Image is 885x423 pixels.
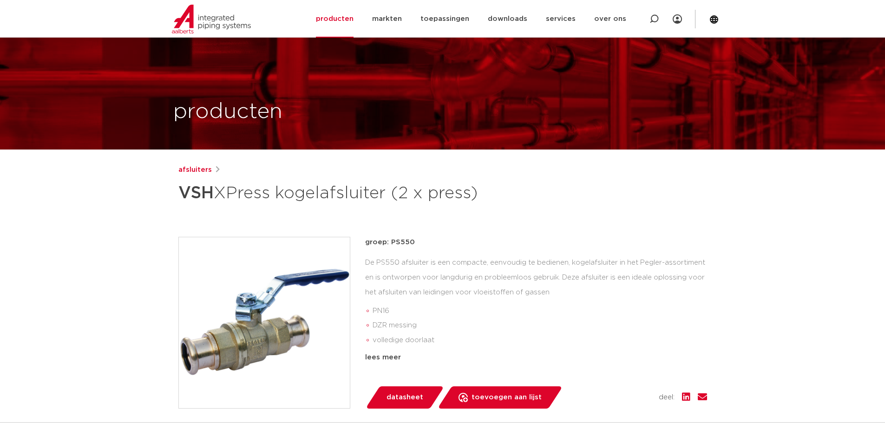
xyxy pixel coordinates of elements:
h1: producten [173,97,282,127]
h1: XPress kogelafsluiter (2 x press) [178,179,527,207]
li: blow-out en vandalisme bestendige constructie [373,348,707,363]
img: Product Image for VSH XPress kogelafsluiter (2 x press) [179,237,350,408]
span: toevoegen aan lijst [472,390,542,405]
p: groep: PS550 [365,237,707,248]
strong: VSH [178,185,214,202]
div: lees meer [365,352,707,363]
li: DZR messing [373,318,707,333]
li: PN16 [373,304,707,319]
span: deel: [659,392,675,403]
span: datasheet [387,390,423,405]
li: volledige doorlaat [373,333,707,348]
a: datasheet [365,386,444,409]
a: afsluiters [178,164,212,176]
div: De PS550 afsluiter is een compacte, eenvoudig te bedienen, kogelafsluiter in het Pegler-assortime... [365,255,707,348]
